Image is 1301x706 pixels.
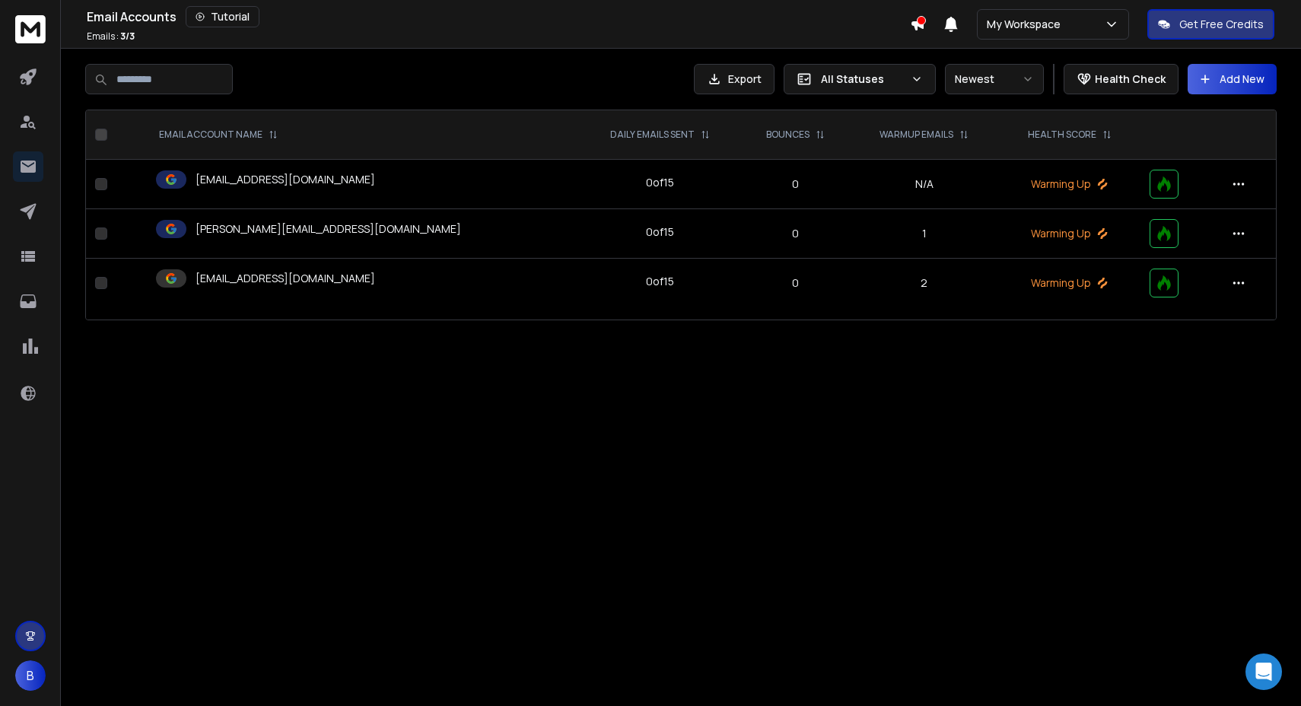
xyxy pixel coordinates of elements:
p: All Statuses [821,72,905,87]
span: 3 / 3 [120,30,135,43]
td: 2 [850,259,998,308]
p: Warming Up [1008,275,1131,291]
div: Email Accounts [87,6,910,27]
p: HEALTH SCORE [1028,129,1096,141]
div: 0 of 15 [646,175,674,190]
p: Warming Up [1008,176,1131,192]
p: 0 [750,275,841,291]
p: 0 [750,176,841,192]
button: Newest [945,64,1044,94]
p: DAILY EMAILS SENT [610,129,695,141]
p: Warming Up [1008,226,1131,241]
p: Health Check [1095,72,1166,87]
p: [EMAIL_ADDRESS][DOMAIN_NAME] [196,271,375,286]
div: 0 of 15 [646,224,674,240]
p: 0 [750,226,841,241]
button: B [15,660,46,691]
div: EMAIL ACCOUNT NAME [159,129,278,141]
td: N/A [850,160,998,209]
td: 1 [850,209,998,259]
button: Tutorial [186,6,259,27]
button: Export [694,64,775,94]
div: 0 of 15 [646,274,674,289]
p: Get Free Credits [1179,17,1264,32]
button: Add New [1188,64,1277,94]
p: Emails : [87,30,135,43]
p: BOUNCES [766,129,810,141]
p: My Workspace [987,17,1067,32]
p: WARMUP EMAILS [880,129,953,141]
button: Get Free Credits [1147,9,1274,40]
button: Health Check [1064,64,1179,94]
p: [EMAIL_ADDRESS][DOMAIN_NAME] [196,172,375,187]
div: Open Intercom Messenger [1245,654,1282,690]
p: [PERSON_NAME][EMAIL_ADDRESS][DOMAIN_NAME] [196,221,461,237]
